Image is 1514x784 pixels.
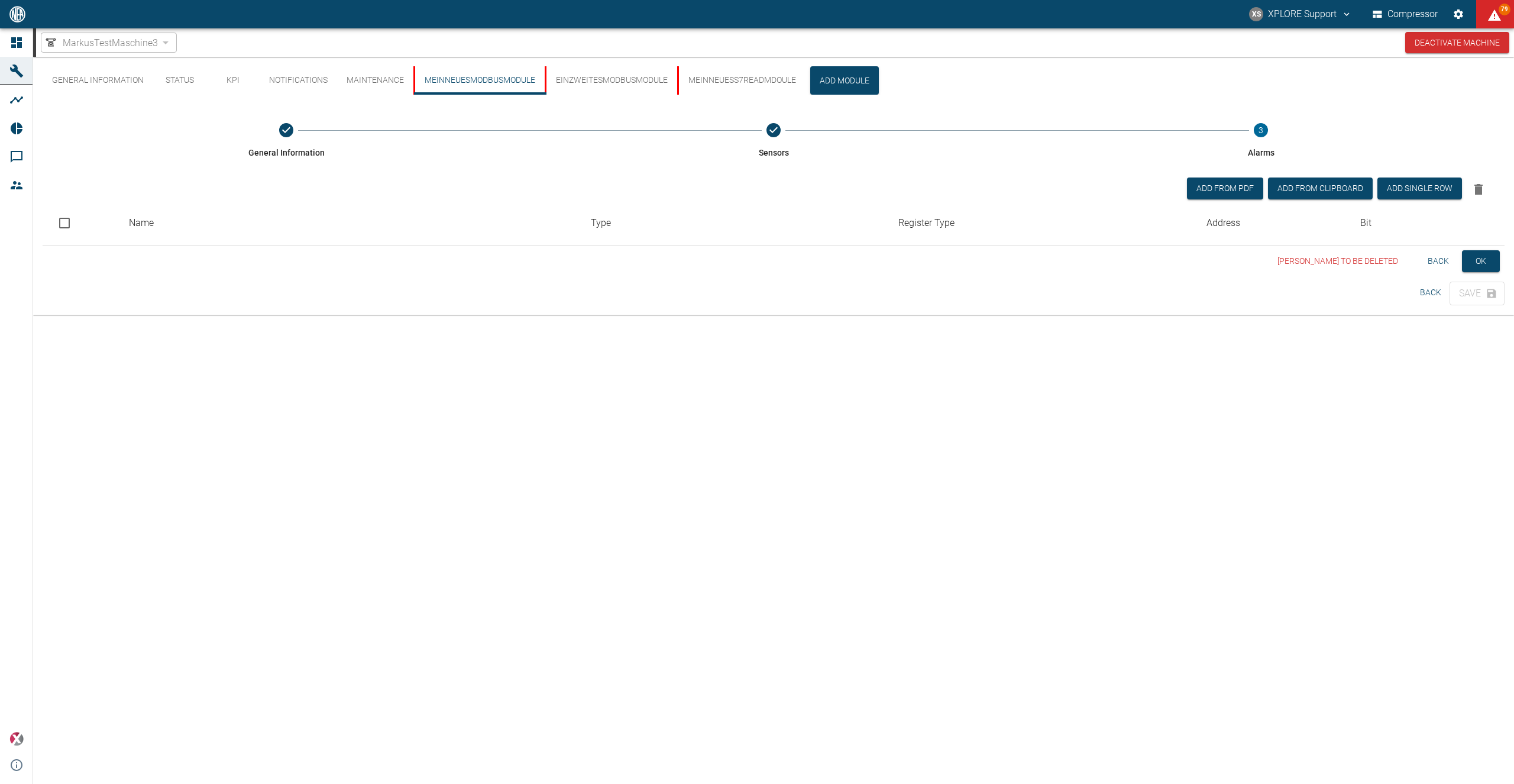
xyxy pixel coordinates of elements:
[1462,250,1500,272] button: OK
[43,66,153,95] button: General Information
[63,36,158,50] span: MarkusTestMaschine3
[581,201,889,246] th: Type
[248,147,325,159] span: General Information
[9,732,24,746] img: Xplore Logo
[153,66,206,95] button: Status
[119,201,581,246] th: Name
[337,66,413,95] button: Maintenance
[1187,178,1263,199] button: Add from PDF
[1247,4,1354,25] button: compressors@neaxplore.com
[1377,178,1462,199] button: Add single row
[1268,178,1373,199] button: Add from Clipboard
[260,66,337,95] button: Notifications
[44,36,158,50] a: MarkusTestMaschine3
[1248,147,1274,159] span: Alarms
[1448,4,1469,25] button: Settings
[525,109,1022,173] button: Sensors
[1197,201,1351,246] th: Address
[8,6,27,22] img: logo
[1405,32,1509,54] button: Deactivate Machine
[1249,7,1263,21] div: XS
[1412,282,1450,304] button: Back
[545,66,677,95] button: EinZweitesModbusModule
[759,147,789,159] span: Sensors
[1370,4,1441,25] button: Compressor
[1012,109,1509,173] button: Alarms
[677,66,805,95] button: MeinNeuesS7ReadMdoule
[1419,250,1457,272] button: Back
[1499,4,1510,15] span: 79
[1351,201,1505,246] th: Bit
[38,109,535,173] button: General Information
[413,66,545,95] button: MeinNeuesModbusModule
[810,66,879,95] button: Add Module
[889,201,1196,246] th: Register Type
[1273,250,1403,272] button: [PERSON_NAME] to be deleted
[206,66,260,95] button: KPI
[1259,125,1263,135] text: 3
[1467,178,1490,201] button: Delete selected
